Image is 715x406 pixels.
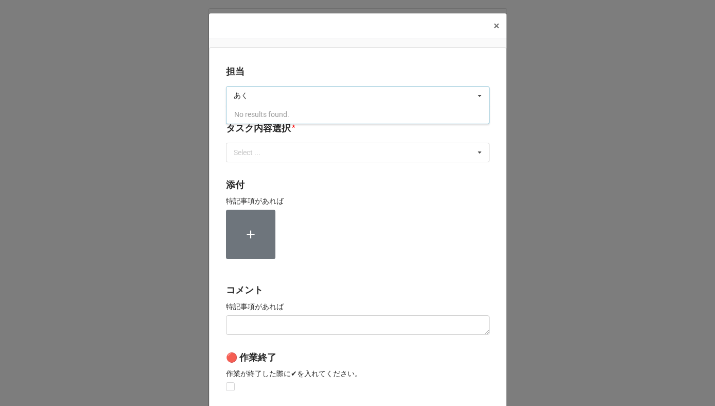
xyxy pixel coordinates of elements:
label: 添付 [226,178,245,192]
label: 🔴 作業終了 [226,350,276,365]
p: 特記事項があれば [226,196,490,206]
label: タスク内容選択 [226,121,291,136]
div: No results found. [226,105,490,124]
span: × [494,20,499,32]
div: Select ... [231,146,275,158]
label: コメント [226,283,263,297]
p: 作業が終了した際に✔︎を入れてください。 [226,368,490,379]
p: 特記事項があれば [226,301,490,312]
label: 担当 [226,64,245,79]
